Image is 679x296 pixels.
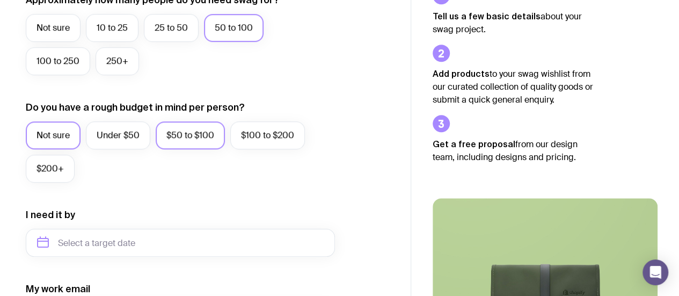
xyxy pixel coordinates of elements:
label: Under $50 [86,121,150,149]
label: 10 to 25 [86,14,138,42]
label: Not sure [26,121,81,149]
label: 25 to 50 [144,14,199,42]
label: $50 to $100 [156,121,225,149]
label: 50 to 100 [204,14,264,42]
label: I need it by [26,208,75,221]
label: $100 to $200 [230,121,305,149]
strong: Add products [433,69,490,78]
strong: Get a free proposal [433,139,515,149]
p: to your swag wishlist from our curated collection of quality goods or submit a quick general enqu... [433,67,594,106]
div: Open Intercom Messenger [643,259,668,285]
label: Not sure [26,14,81,42]
p: from our design team, including designs and pricing. [433,138,594,164]
label: 250+ [96,47,139,75]
label: Do you have a rough budget in mind per person? [26,101,245,114]
label: 100 to 250 [26,47,90,75]
strong: Tell us a few basic details [433,11,541,21]
p: about your swag project. [433,10,594,36]
input: Select a target date [26,229,335,257]
label: $200+ [26,155,75,183]
label: My work email [26,283,90,295]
